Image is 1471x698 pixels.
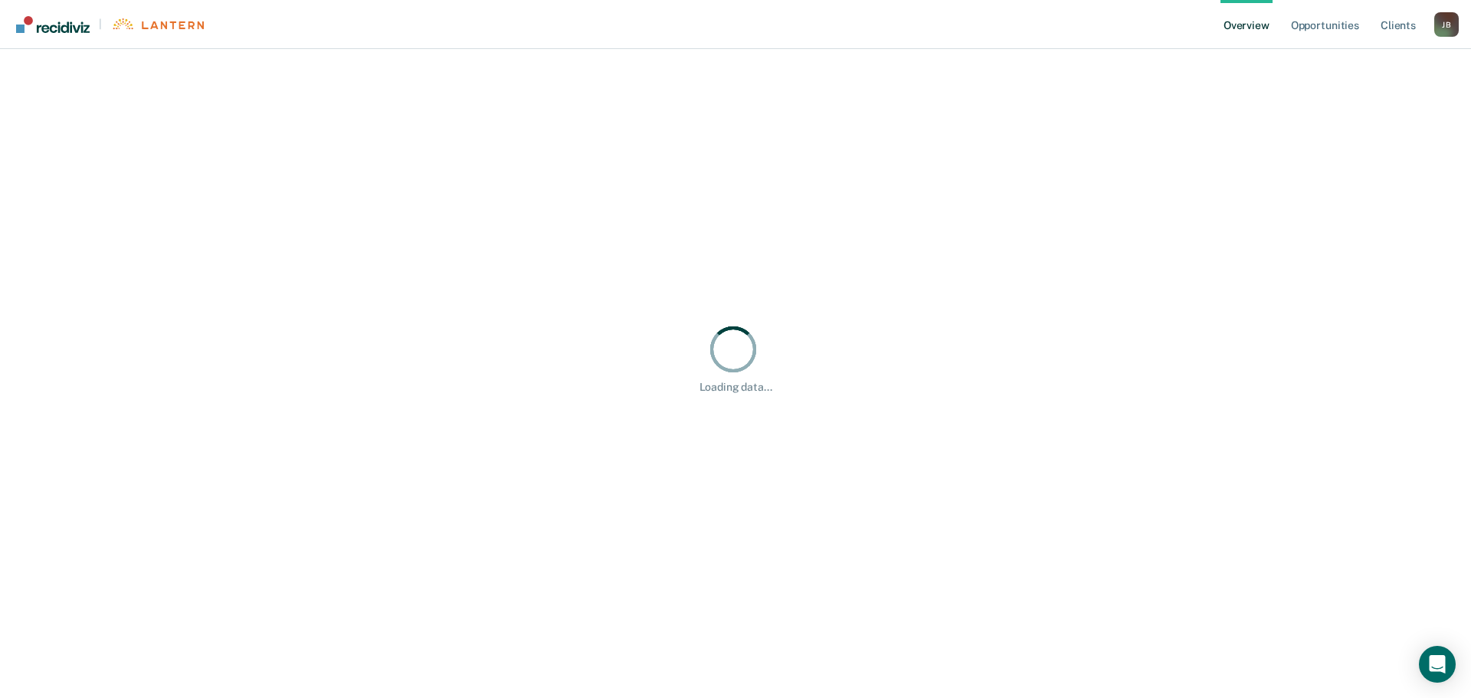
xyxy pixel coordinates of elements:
div: Open Intercom Messenger [1419,646,1456,683]
div: J B [1434,12,1459,37]
img: Recidiviz [16,16,90,33]
button: Profile dropdown button [1434,12,1459,37]
span: | [90,18,111,31]
img: Lantern [111,18,204,30]
div: Loading data... [699,381,772,394]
